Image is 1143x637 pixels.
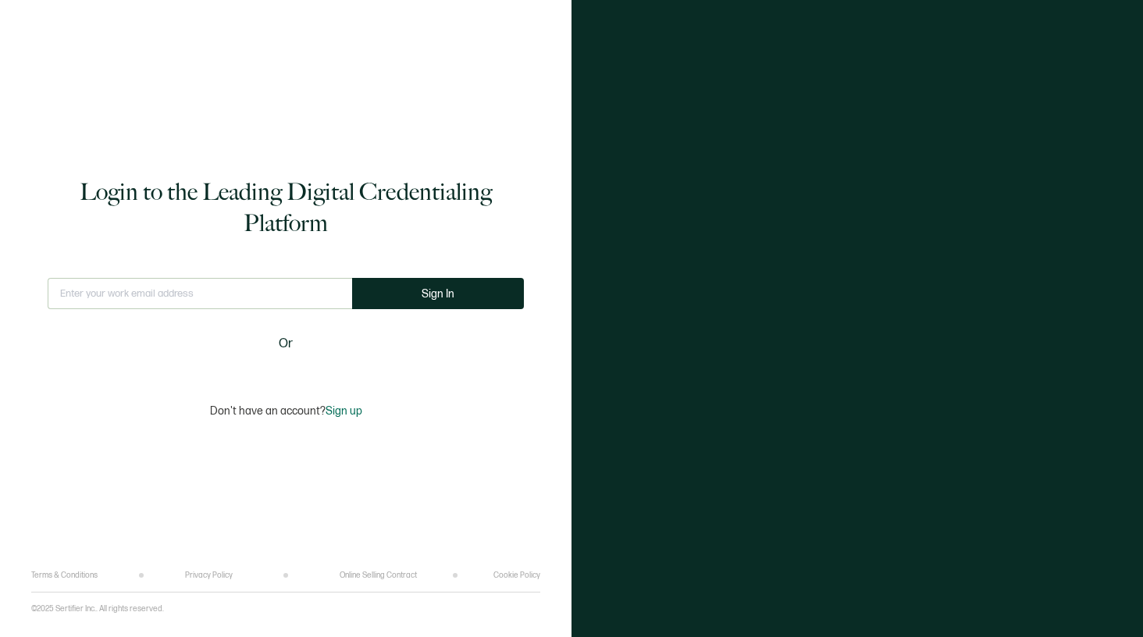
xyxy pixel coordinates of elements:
p: ©2025 Sertifier Inc.. All rights reserved. [31,604,164,614]
p: Don't have an account? [210,404,362,418]
button: Sign In [352,278,524,309]
h1: Login to the Leading Digital Credentialing Platform [43,176,529,239]
span: Sign up [326,404,362,418]
a: Online Selling Contract [340,571,417,580]
a: Cookie Policy [493,571,540,580]
a: Terms & Conditions [31,571,98,580]
span: Sign In [422,288,454,300]
span: Or [279,334,293,354]
a: Privacy Policy [185,571,233,580]
input: Enter your work email address [48,278,352,309]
